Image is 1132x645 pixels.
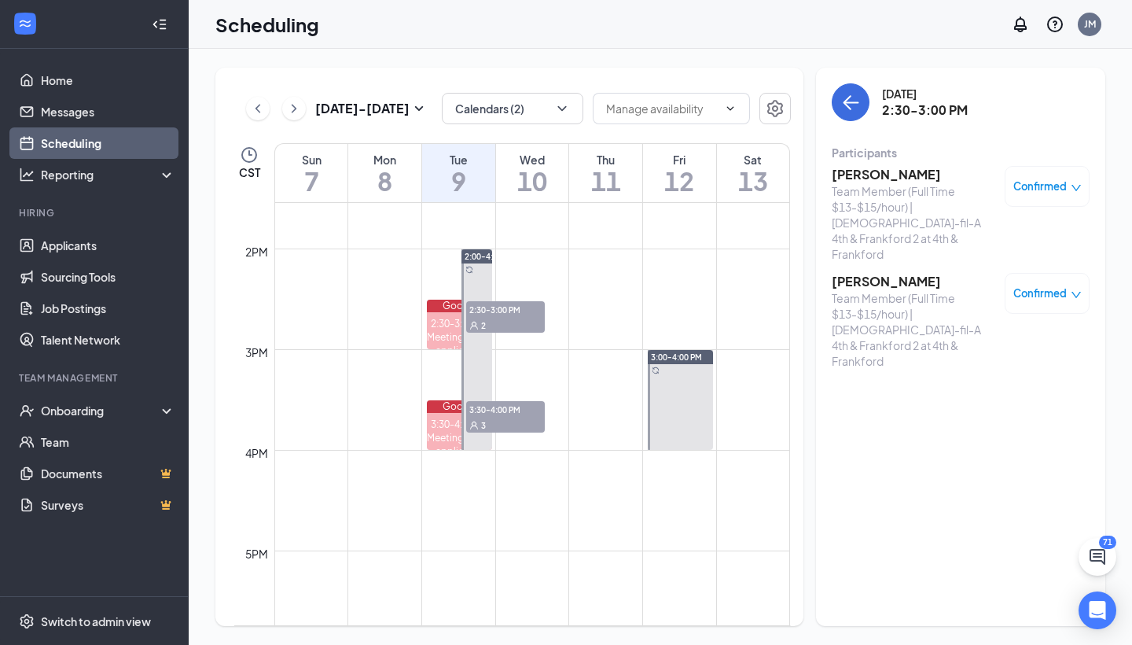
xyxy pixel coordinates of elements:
[275,144,347,202] a: September 7, 2025
[832,273,997,290] h3: [PERSON_NAME]
[240,146,259,164] svg: Clock
[19,614,35,629] svg: Settings
[651,352,702,363] span: 3:00-4:00 PM
[1079,538,1116,576] button: ChatActive
[41,127,175,159] a: Scheduling
[1071,289,1082,300] span: down
[554,101,570,116] svg: ChevronDown
[643,144,716,202] a: September 12, 2025
[882,101,968,119] h3: 2:30-3:00 PM
[348,152,421,168] div: Mon
[466,401,545,417] span: 3:30-4:00 PM
[717,152,789,168] div: Sat
[17,16,33,31] svg: WorkstreamLogo
[1011,15,1030,34] svg: Notifications
[1084,17,1096,31] div: JM
[41,426,175,458] a: Team
[348,144,421,202] a: September 8, 2025
[422,168,495,194] h1: 9
[19,167,35,182] svg: Analysis
[275,152,347,168] div: Sun
[832,166,997,183] h3: [PERSON_NAME]
[427,418,492,431] div: 3:30-4:00 PM
[41,96,175,127] a: Messages
[1088,547,1107,566] svg: ChatActive
[442,93,583,124] button: Calendars (2)ChevronDown
[717,168,789,194] h1: 13
[422,144,495,202] a: September 9, 2025
[422,152,495,168] div: Tue
[315,100,410,117] h3: [DATE] - [DATE]
[246,97,270,120] button: ChevronLeft
[465,251,516,262] span: 2:00-4:00 PM
[469,421,479,430] svg: User
[832,290,997,369] div: Team Member (Full Time $13-$15/hour) | [DEMOGRAPHIC_DATA]-fil-A 4th & Frankford 2 at 4th & Frankford
[41,324,175,356] a: Talent Network
[41,293,175,324] a: Job Postings
[41,261,175,293] a: Sourcing Tools
[466,301,545,317] span: 2:30-3:00 PM
[481,420,486,431] span: 3
[569,152,642,168] div: Thu
[242,444,271,462] div: 4pm
[1013,179,1067,194] span: Confirmed
[481,320,486,331] span: 2
[242,243,271,260] div: 2pm
[717,144,789,202] a: September 13, 2025
[1013,286,1067,301] span: Confirmed
[41,167,176,182] div: Reporting
[427,317,492,330] div: 2:30-3:00 PM
[41,614,151,629] div: Switch to admin view
[832,183,997,262] div: Team Member (Full Time $13-$15/hour) | [DEMOGRAPHIC_DATA]-fil-A 4th & Frankford 2 at 4th & Frankford
[841,93,860,112] svg: ArrowLeft
[41,230,175,261] a: Applicants
[242,344,271,361] div: 3pm
[41,403,162,418] div: Onboarding
[41,64,175,96] a: Home
[759,93,791,124] button: Settings
[832,145,1090,160] div: Participants
[41,489,175,521] a: SurveysCrown
[275,168,347,194] h1: 7
[882,86,968,101] div: [DATE]
[427,300,492,312] div: Google
[496,152,569,168] div: Wed
[643,152,716,168] div: Fri
[19,371,172,385] div: Team Management
[19,403,35,418] svg: UserCheck
[766,99,785,118] svg: Settings
[282,97,306,120] button: ChevronRight
[643,168,716,194] h1: 12
[410,99,428,118] svg: SmallChevronDown
[465,266,473,274] svg: Sync
[41,458,175,489] a: DocumentsCrown
[152,17,167,32] svg: Collapse
[469,321,479,330] svg: User
[1099,536,1116,549] div: 71
[1079,592,1116,629] div: Open Intercom Messenger
[569,144,642,202] a: September 11, 2025
[569,168,642,194] h1: 11
[496,144,569,202] a: September 10, 2025
[724,102,737,115] svg: ChevronDown
[215,11,319,38] h1: Scheduling
[427,330,492,357] div: Meeting with 2 applicants
[496,168,569,194] h1: 10
[606,100,718,117] input: Manage availability
[242,545,271,562] div: 5pm
[1071,182,1082,193] span: down
[286,99,302,118] svg: ChevronRight
[652,367,660,374] svg: Sync
[427,400,492,413] div: Google
[832,83,869,121] button: back-button
[1046,15,1064,34] svg: QuestionInfo
[250,99,266,118] svg: ChevronLeft
[239,164,260,180] span: CST
[427,431,492,458] div: Meeting with 3 applicants
[19,206,172,219] div: Hiring
[348,168,421,194] h1: 8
